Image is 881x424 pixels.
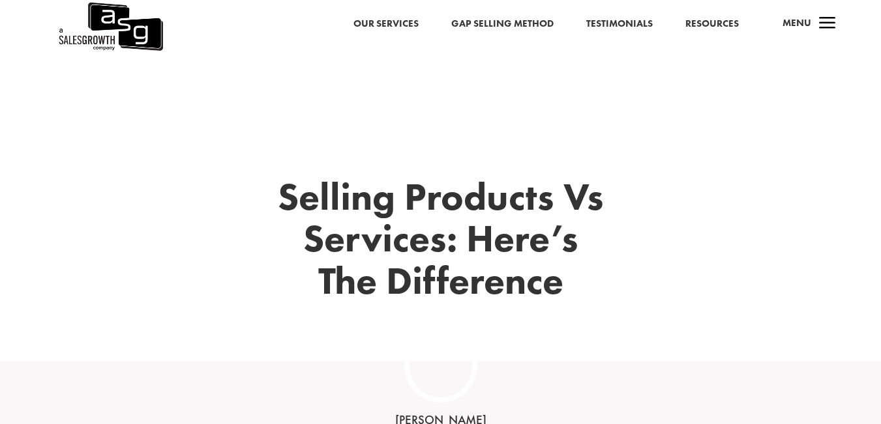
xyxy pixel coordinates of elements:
h1: Selling Products Vs Services: Here’s The Difference [226,176,656,309]
a: Our Services [353,16,419,33]
span: a [814,11,841,37]
span: Menu [783,16,811,29]
a: Resources [685,16,739,33]
a: Gap Selling Method [451,16,554,33]
a: Testimonials [586,16,653,33]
